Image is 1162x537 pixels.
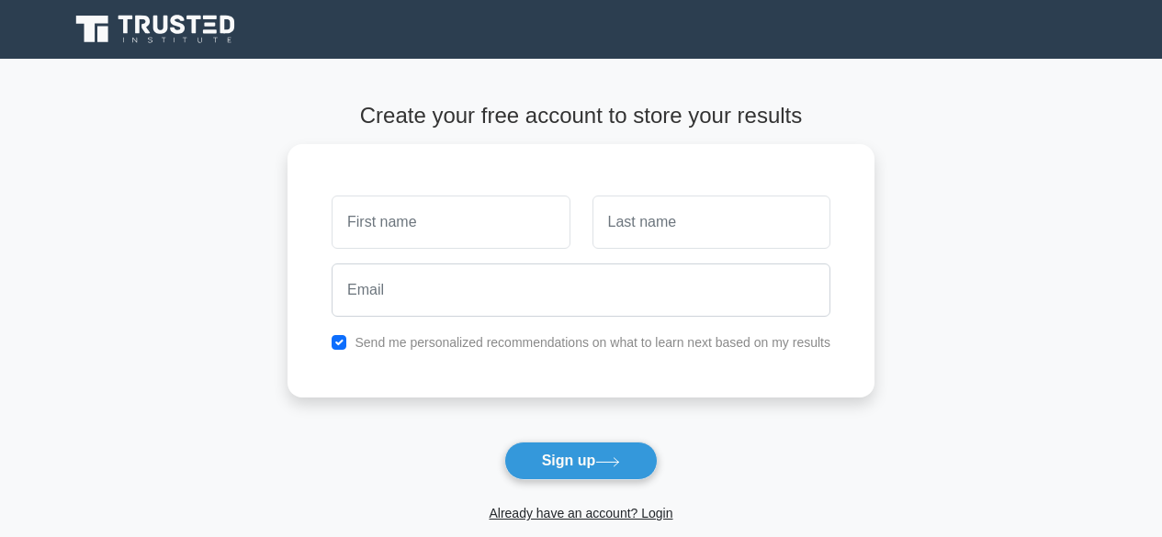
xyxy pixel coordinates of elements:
[332,263,830,317] input: Email
[489,506,672,520] a: Already have an account? Login
[355,335,830,350] label: Send me personalized recommendations on what to learn next based on my results
[504,442,659,480] button: Sign up
[288,103,874,129] h4: Create your free account to store your results
[592,196,830,249] input: Last name
[332,196,570,249] input: First name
